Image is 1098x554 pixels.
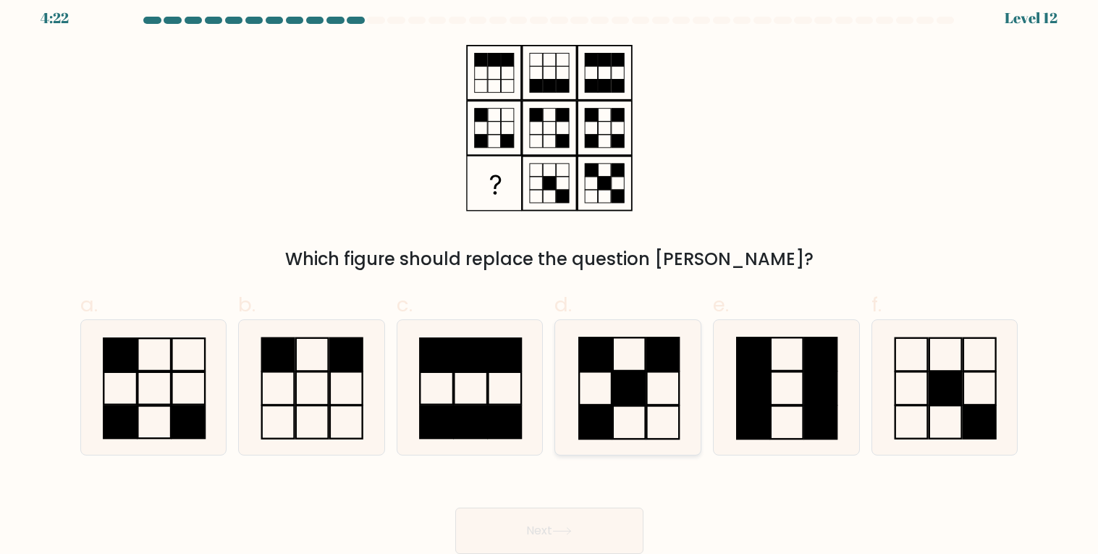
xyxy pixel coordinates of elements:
[554,290,572,319] span: d.
[1005,7,1057,29] div: Level 12
[238,290,256,319] span: b.
[397,290,413,319] span: c.
[455,508,643,554] button: Next
[871,290,882,319] span: f.
[89,246,1010,272] div: Which figure should replace the question [PERSON_NAME]?
[80,290,98,319] span: a.
[41,7,69,29] div: 4:22
[713,290,729,319] span: e.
